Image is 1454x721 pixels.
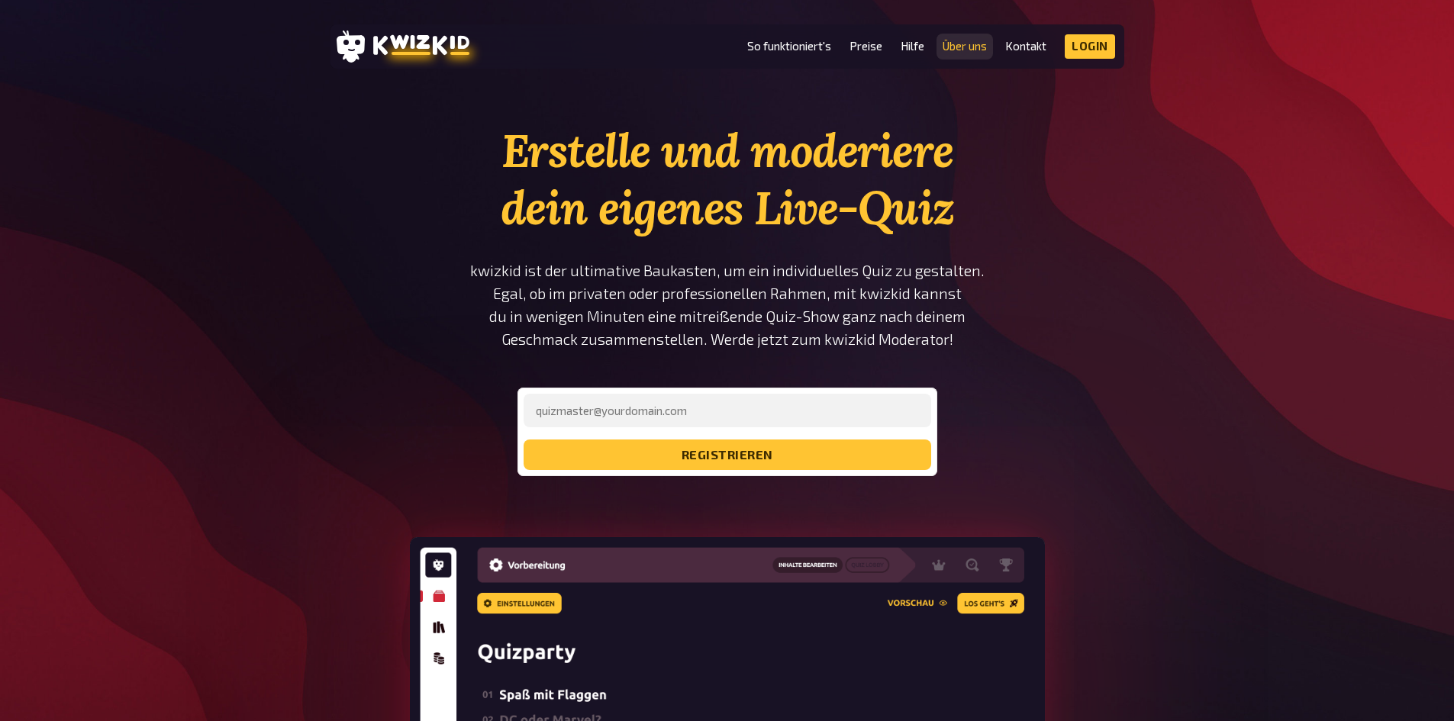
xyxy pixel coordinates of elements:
a: Login [1065,34,1115,59]
a: Preise [850,40,882,53]
a: Kontakt [1005,40,1046,53]
h1: Erstelle und moderiere dein eigenes Live-Quiz [469,122,985,237]
button: registrieren [524,439,931,470]
p: kwizkid ist der ultimative Baukasten, um ein individuelles Quiz zu gestalten. Egal, ob im private... [469,259,985,351]
a: Über uns [943,40,987,53]
input: quizmaster@yourdomain.com [524,394,931,427]
a: Hilfe [901,40,924,53]
a: So funktioniert's [747,40,831,53]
